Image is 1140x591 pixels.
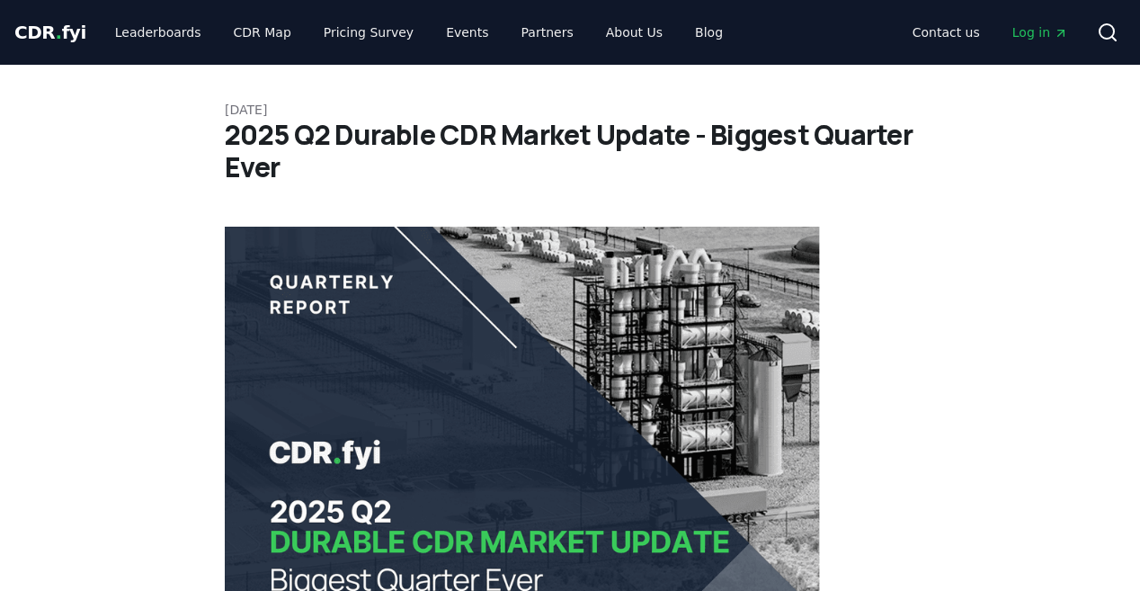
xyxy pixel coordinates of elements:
[507,16,588,49] a: Partners
[14,20,86,45] a: CDR.fyi
[219,16,306,49] a: CDR Map
[898,16,994,49] a: Contact us
[309,16,428,49] a: Pricing Survey
[898,16,1082,49] nav: Main
[14,22,86,43] span: CDR fyi
[1012,23,1068,41] span: Log in
[225,101,915,119] p: [DATE]
[681,16,737,49] a: Blog
[56,22,62,43] span: .
[101,16,216,49] a: Leaderboards
[101,16,737,49] nav: Main
[432,16,503,49] a: Events
[225,119,915,184] h1: 2025 Q2 Durable CDR Market Update - Biggest Quarter Ever
[592,16,677,49] a: About Us
[998,16,1082,49] a: Log in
